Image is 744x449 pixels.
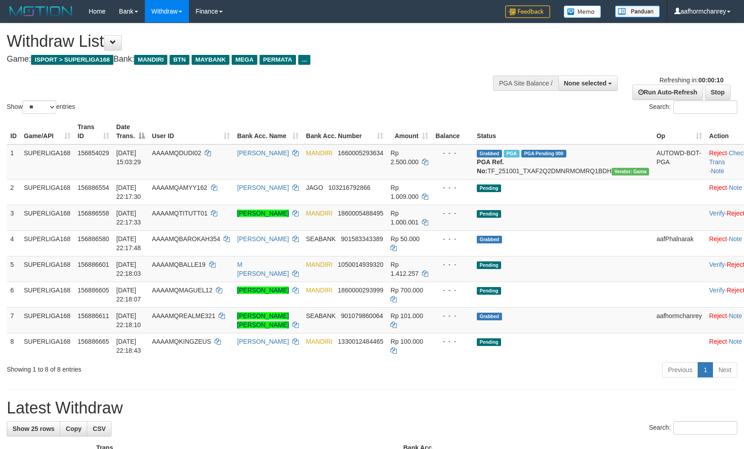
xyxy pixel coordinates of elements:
span: ... [298,55,310,65]
span: Rp 1.412.257 [390,261,418,277]
a: Reject [709,149,727,157]
span: AAAAMQAMYY162 [152,184,207,191]
div: - - - [435,286,470,295]
th: Date Trans.: activate to sort column descending [113,119,148,144]
a: Previous [662,362,698,377]
a: Note [729,184,742,191]
span: MEGA [232,55,257,65]
span: 156886558 [78,210,109,217]
span: Pending [477,338,501,346]
img: Button%20Memo.svg [564,5,601,18]
span: Copy 1050014939320 to clipboard [338,261,383,268]
span: [DATE] 22:18:43 [117,338,141,354]
a: Show 25 rows [7,421,60,436]
span: Pending [477,287,501,295]
a: Stop [705,85,731,100]
span: JAGO [306,184,323,191]
span: BTN [170,55,189,65]
a: [PERSON_NAME] [237,235,289,242]
span: PERMATA [260,55,296,65]
span: Rp 100.000 [390,338,423,345]
span: [DATE] 22:18:10 [117,312,141,328]
span: Copy 1860005488495 to clipboard [338,210,383,217]
a: [PERSON_NAME] [237,210,289,217]
span: Copy 1860000293999 to clipboard [338,287,383,294]
input: Search: [673,421,737,435]
b: PGA Ref. No: [477,158,504,175]
a: Copy [60,421,87,436]
span: PGA Pending [521,150,566,157]
th: Game/API: activate to sort column ascending [20,119,74,144]
a: Reject [709,184,727,191]
span: 156886665 [78,338,109,345]
img: Feedback.jpg [505,5,550,18]
th: Op: activate to sort column ascending [653,119,705,144]
td: aafhormchanrey [653,307,705,333]
span: Rp 700.000 [390,287,423,294]
span: SEABANK [306,235,336,242]
a: Note [729,235,742,242]
a: 1 [698,362,713,377]
span: MANDIRI [134,55,167,65]
a: Next [713,362,737,377]
td: SUPERLIGA168 [20,144,74,180]
td: 7 [7,307,20,333]
span: MANDIRI [306,210,332,217]
span: Copy 103216792866 to clipboard [328,184,370,191]
td: aafPhalnarak [653,230,705,256]
td: 8 [7,333,20,359]
td: SUPERLIGA168 [20,333,74,359]
span: AAAAMQDUDI02 [152,149,202,157]
span: MANDIRI [306,261,332,268]
span: Copy 901583343389 to clipboard [341,235,383,242]
img: MOTION_logo.png [7,4,75,18]
td: 3 [7,205,20,230]
a: Verify [709,210,725,217]
span: 156886554 [78,184,109,191]
td: SUPERLIGA168 [20,205,74,230]
span: [DATE] 22:18:03 [117,261,141,277]
td: 4 [7,230,20,256]
span: 156854029 [78,149,109,157]
td: 1 [7,144,20,180]
td: 2 [7,179,20,205]
span: Marked by aafsoycanthlai [504,150,520,157]
th: Status [473,119,653,144]
div: Showing 1 to 8 of 8 entries [7,361,303,374]
select: Showentries [22,100,56,114]
span: AAAAMQMAGUEL12 [152,287,213,294]
span: SEABANK [306,312,336,319]
td: SUPERLIGA168 [20,179,74,205]
div: - - - [435,209,470,218]
span: Rp 50.000 [390,235,420,242]
span: [DATE] 22:18:07 [117,287,141,303]
h4: Game: Bank: [7,55,487,64]
td: SUPERLIGA168 [20,256,74,282]
span: MANDIRI [306,338,332,345]
td: TF_251001_TXAF2Q2DMNRMOMRQ1BDH [473,144,653,180]
span: AAAAMQKINGZEUS [152,338,211,345]
span: 156886601 [78,261,109,268]
span: [DATE] 15:03:29 [117,149,141,166]
label: Show entries [7,100,75,114]
a: [PERSON_NAME] [237,338,289,345]
img: panduan.png [615,5,660,18]
span: 156886611 [78,312,109,319]
td: 6 [7,282,20,307]
span: Grabbed [477,150,502,157]
span: [DATE] 22:17:30 [117,184,141,200]
th: ID [7,119,20,144]
span: Rp 1.000.001 [390,210,418,226]
a: [PERSON_NAME] [237,287,289,294]
span: Pending [477,261,501,269]
th: Trans ID: activate to sort column ascending [74,119,113,144]
a: Reject [709,338,727,345]
span: Vendor URL: https://trx31.1velocity.biz [612,168,650,175]
td: SUPERLIGA168 [20,282,74,307]
a: [PERSON_NAME] [PERSON_NAME] [237,312,289,328]
a: M [PERSON_NAME] [237,261,289,277]
span: Show 25 rows [13,425,54,432]
span: Copy 1330012484465 to clipboard [338,338,383,345]
span: AAAAMQREALME321 [152,312,215,319]
h1: Latest Withdraw [7,399,737,417]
